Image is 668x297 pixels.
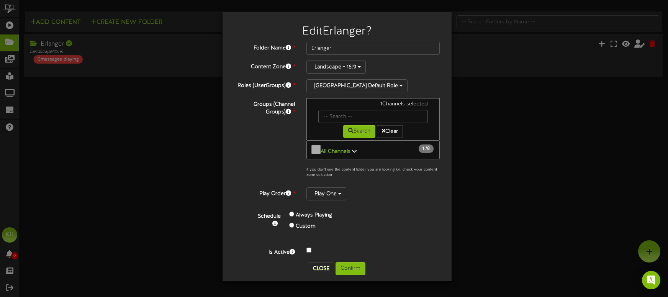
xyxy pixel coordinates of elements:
input: Folder Name [306,42,440,55]
b: Schedule [258,213,281,219]
button: Play One [306,187,346,200]
button: [GEOGRAPHIC_DATA] Default Role [306,79,408,92]
input: -- Search -- [318,110,428,123]
label: Content Zone [228,61,301,71]
b: All Channels [321,149,350,154]
button: Confirm [336,262,365,275]
span: 1 [422,146,426,151]
button: Close [308,263,334,275]
label: Custom [296,223,316,230]
button: All Channels 1 /8 [306,140,440,160]
h2: Edit Erlanger ? [234,25,440,38]
div: Open Intercom Messenger [642,271,660,289]
label: Is Active [228,246,301,256]
label: Folder Name [228,42,301,52]
div: 1 Channels selected [313,100,434,110]
button: Landscape - 16:9 [306,61,366,74]
label: Roles (UserGroups) [228,79,301,90]
label: Play Order [228,187,301,198]
button: Clear [377,125,403,138]
button: Search [343,125,375,138]
label: Always Playing [296,212,332,219]
label: Groups (Channel Groups) [228,98,301,116]
span: / 8 [419,144,434,153]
